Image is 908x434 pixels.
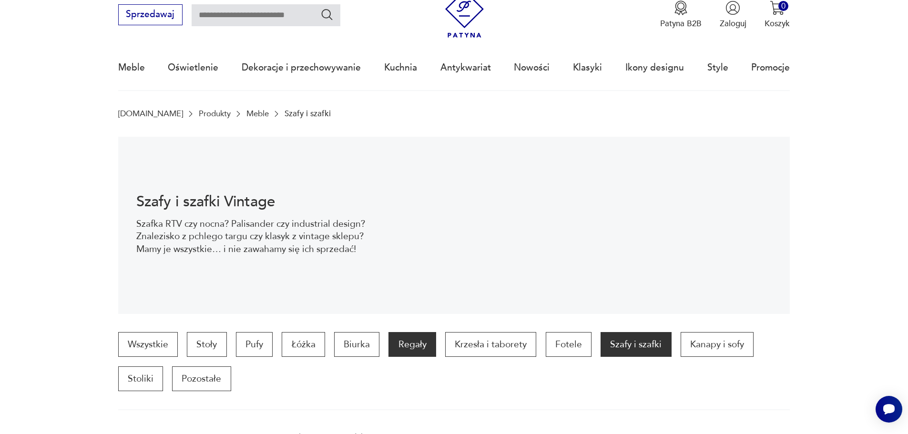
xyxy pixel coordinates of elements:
p: Szafy i szafki [285,109,331,118]
a: Ikony designu [625,46,684,90]
a: Wszystkie [118,332,178,357]
a: Stoły [187,332,226,357]
a: Kuchnia [384,46,417,90]
button: 0Koszyk [765,0,790,29]
a: Antykwariat [440,46,491,90]
a: Pufy [236,332,273,357]
a: Łóżka [282,332,325,357]
a: Biurka [334,332,379,357]
p: Zaloguj [720,18,746,29]
a: Meble [118,46,145,90]
p: Koszyk [765,18,790,29]
img: Ikona koszyka [770,0,785,15]
p: Szafka RTV czy nocna? Palisander czy industrial design? Znalezisko z pchlego targu czy klasyk z v... [136,218,368,255]
a: Szafy i szafki [601,332,671,357]
button: Zaloguj [720,0,746,29]
a: Regały [388,332,436,357]
p: Patyna B2B [660,18,702,29]
img: Ikonka użytkownika [725,0,740,15]
a: Style [707,46,728,90]
h1: Szafy i szafki Vintage [136,195,368,209]
a: Klasyki [573,46,602,90]
button: Patyna B2B [660,0,702,29]
a: Meble [246,109,269,118]
a: Dekoracje i przechowywanie [242,46,361,90]
a: Stoliki [118,366,163,391]
a: Sprzedawaj [118,11,183,19]
a: Kanapy i sofy [681,332,754,357]
a: Promocje [751,46,790,90]
a: Pozostałe [172,366,231,391]
a: Ikona medaluPatyna B2B [660,0,702,29]
button: Szukaj [320,8,334,21]
a: Fotele [546,332,592,357]
button: Sprzedawaj [118,4,183,25]
img: Ikona medalu [673,0,688,15]
iframe: Smartsupp widget button [876,396,902,423]
a: Produkty [199,109,231,118]
a: Oświetlenie [168,46,218,90]
a: Krzesła i taborety [445,332,536,357]
a: [DOMAIN_NAME] [118,109,183,118]
div: 0 [778,1,788,11]
a: Nowości [514,46,550,90]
